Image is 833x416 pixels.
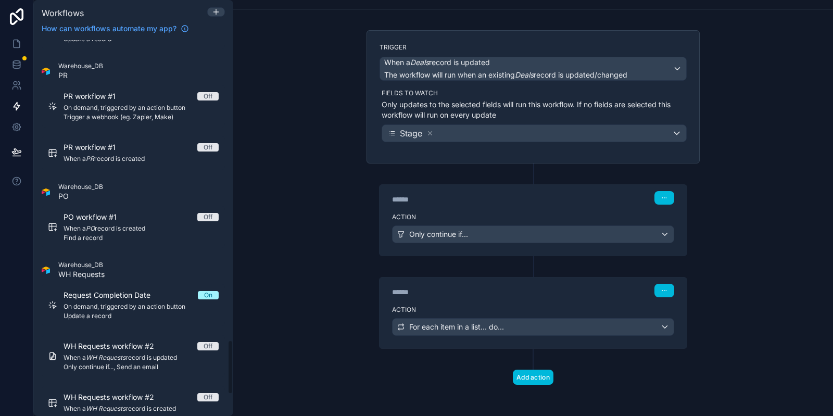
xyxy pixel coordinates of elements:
p: Only updates to the selected fields will run this workflow. If no fields are selected this workfl... [382,99,687,120]
label: Trigger [380,43,687,52]
span: The workflow will run when an existing record is updated/changed [384,70,627,79]
em: Deals [410,58,429,67]
button: When aDealsrecord is updatedThe workflow will run when an existingDealsrecord is updated/changed [380,57,687,81]
span: For each item in a list... do... [409,322,504,332]
label: Fields to watch [382,89,687,97]
span: How can workflows automate my app? [42,23,176,34]
button: Only continue if... [392,225,674,243]
button: For each item in a list... do... [392,318,674,336]
em: Deals [515,70,534,79]
label: Action [392,213,674,221]
span: When a record is updated [384,57,490,68]
button: Stage [382,124,687,142]
a: How can workflows automate my app? [37,23,193,34]
button: Add action [513,370,553,385]
span: Stage [400,127,422,140]
span: Only continue if... [409,229,468,239]
label: Action [392,306,674,314]
span: Workflows [42,8,84,18]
